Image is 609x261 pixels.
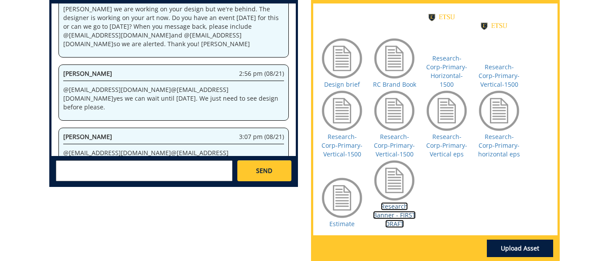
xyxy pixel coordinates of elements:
[324,80,360,88] a: Design brief
[256,166,272,175] span: SEND
[56,160,233,181] textarea: messageToSend
[322,132,363,158] a: Research-Corp-Primary-Vertical-1500
[374,132,415,158] a: Research-Corp-Primary-Vertical-1500
[373,202,416,228] a: Research Banner - FIRST DRAFT
[63,69,112,78] span: [PERSON_NAME]
[426,132,467,158] a: Research-Corp-Primary-Vertical eps
[329,220,355,228] a: Estimate
[373,80,416,88] a: RC Brand Book
[239,69,284,78] span: 2:56 pm (08/21)
[239,132,284,141] span: 3:07 pm (08/21)
[479,63,520,88] a: Research-Corp-Primary-Vertical-1500
[478,132,520,158] a: Research-Corp-Primary-horizontal eps
[487,240,553,257] a: Upload Asset
[63,149,284,166] p: @ [EMAIL_ADDRESS][DOMAIN_NAME] @ [EMAIL_ADDRESS][DOMAIN_NAME] @ [EMAIL_ADDRESS][DOMAIN_NAME] Than...
[63,85,284,112] p: @ [EMAIL_ADDRESS][DOMAIN_NAME] @ [EMAIL_ADDRESS][DOMAIN_NAME] yes we can wait until [DATE]. We ju...
[237,160,291,181] a: SEND
[426,54,467,88] a: Research-Corp-Primary-Horizontal-1500
[63,132,112,141] span: [PERSON_NAME]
